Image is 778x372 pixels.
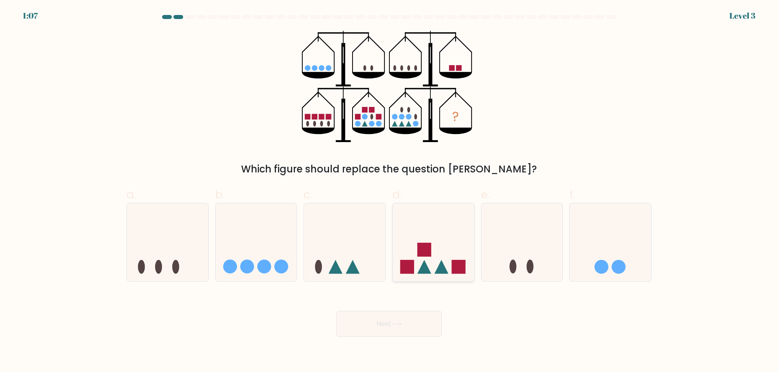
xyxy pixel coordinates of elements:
span: f. [569,187,575,202]
button: Next [336,311,442,337]
span: e. [481,187,490,202]
span: a. [126,187,136,202]
span: c. [304,187,312,202]
span: b. [215,187,225,202]
tspan: ? [452,107,459,125]
div: 1:07 [23,10,38,22]
div: Level 3 [729,10,755,22]
div: Which figure should replace the question [PERSON_NAME]? [131,162,647,176]
span: d. [392,187,402,202]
